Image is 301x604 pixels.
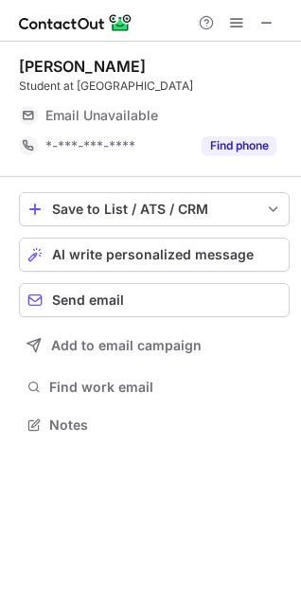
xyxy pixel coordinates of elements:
span: Notes [49,417,282,434]
button: Find work email [19,374,290,400]
div: Student at [GEOGRAPHIC_DATA] [19,78,290,95]
span: AI write personalized message [52,247,254,262]
span: Add to email campaign [51,338,202,353]
button: Reveal Button [202,136,276,155]
span: Send email [52,293,124,308]
button: Notes [19,412,290,438]
span: Email Unavailable [45,107,158,124]
div: Save to List / ATS / CRM [52,202,257,217]
img: ContactOut v5.3.10 [19,11,133,34]
div: [PERSON_NAME] [19,57,146,76]
span: Find work email [49,379,282,396]
button: AI write personalized message [19,238,290,272]
button: save-profile-one-click [19,192,290,226]
button: Send email [19,283,290,317]
button: Add to email campaign [19,329,290,363]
